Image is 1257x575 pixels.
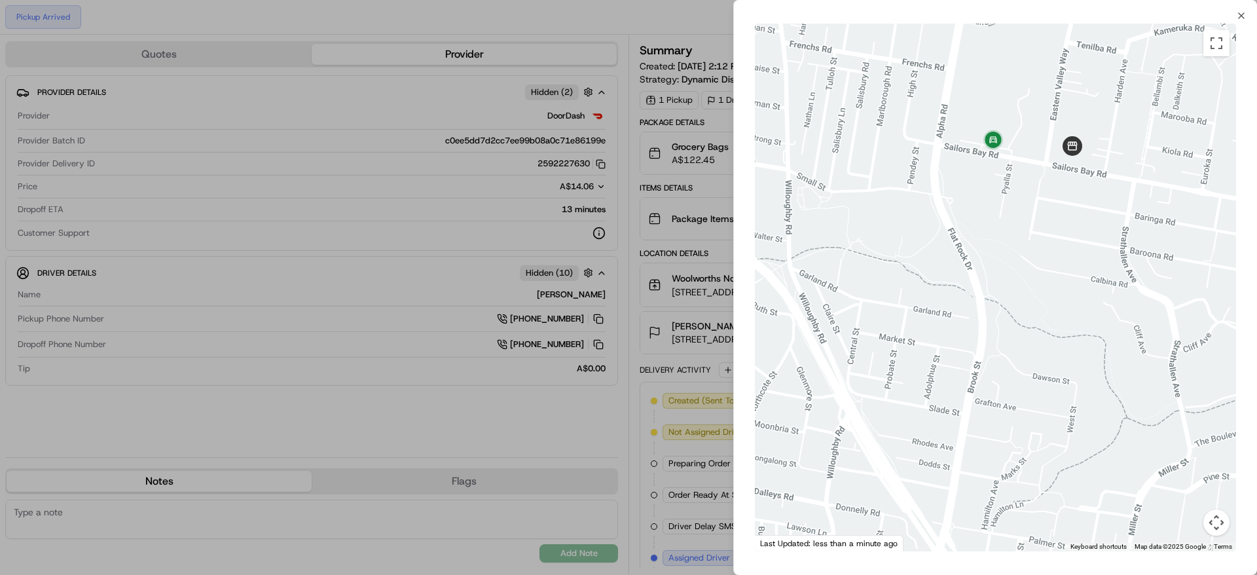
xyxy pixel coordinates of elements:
[1203,30,1230,56] button: Toggle fullscreen view
[755,535,903,551] div: Last Updated: less than a minute ago
[758,534,801,551] img: Google
[1070,542,1127,551] button: Keyboard shortcuts
[1214,543,1232,550] a: Terms
[758,534,801,551] a: Open this area in Google Maps (opens a new window)
[1135,543,1206,550] span: Map data ©2025 Google
[1203,510,1230,536] button: Map camera controls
